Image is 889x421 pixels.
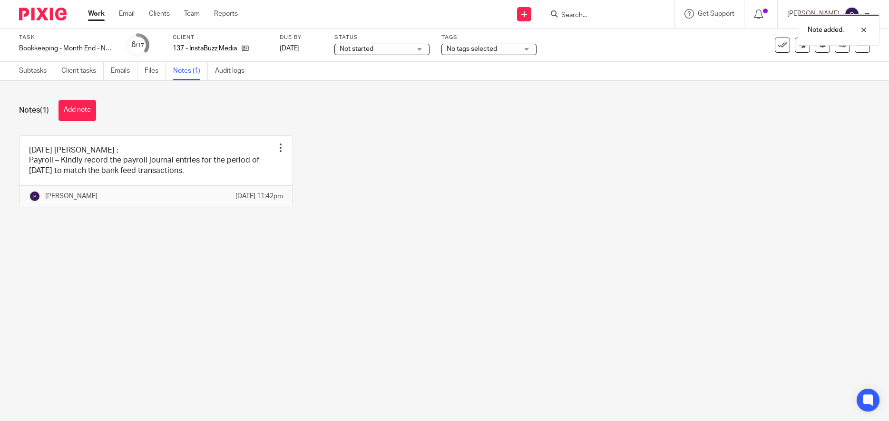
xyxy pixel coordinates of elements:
[136,43,144,48] small: /17
[844,7,860,22] img: svg%3E
[45,191,98,201] p: [PERSON_NAME]
[184,9,200,19] a: Team
[334,34,430,41] label: Status
[173,62,208,80] a: Notes (1)
[145,62,166,80] a: Files
[19,34,114,41] label: Task
[149,9,170,19] a: Clients
[40,106,49,114] span: (1)
[19,44,114,53] div: Bookkeeping - Month End - No monthly meeting
[88,9,105,19] a: Work
[19,62,54,80] a: Subtasks
[111,62,137,80] a: Emails
[61,62,104,80] a: Client tasks
[340,46,373,52] span: Not started
[131,39,144,50] div: 6
[59,100,96,121] button: Add note
[447,46,497,52] span: No tags selected
[441,34,537,41] label: Tags
[173,44,237,53] p: 137 - InstaBuzz Media
[29,191,40,202] img: svg%3E
[214,9,238,19] a: Reports
[19,8,67,20] img: Pixie
[235,191,283,201] p: [DATE] 11:42pm
[280,34,322,41] label: Due by
[19,105,49,115] h1: Notes
[119,9,135,19] a: Email
[280,45,300,52] span: [DATE]
[173,34,268,41] label: Client
[808,25,844,35] p: Note added.
[215,62,252,80] a: Audit logs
